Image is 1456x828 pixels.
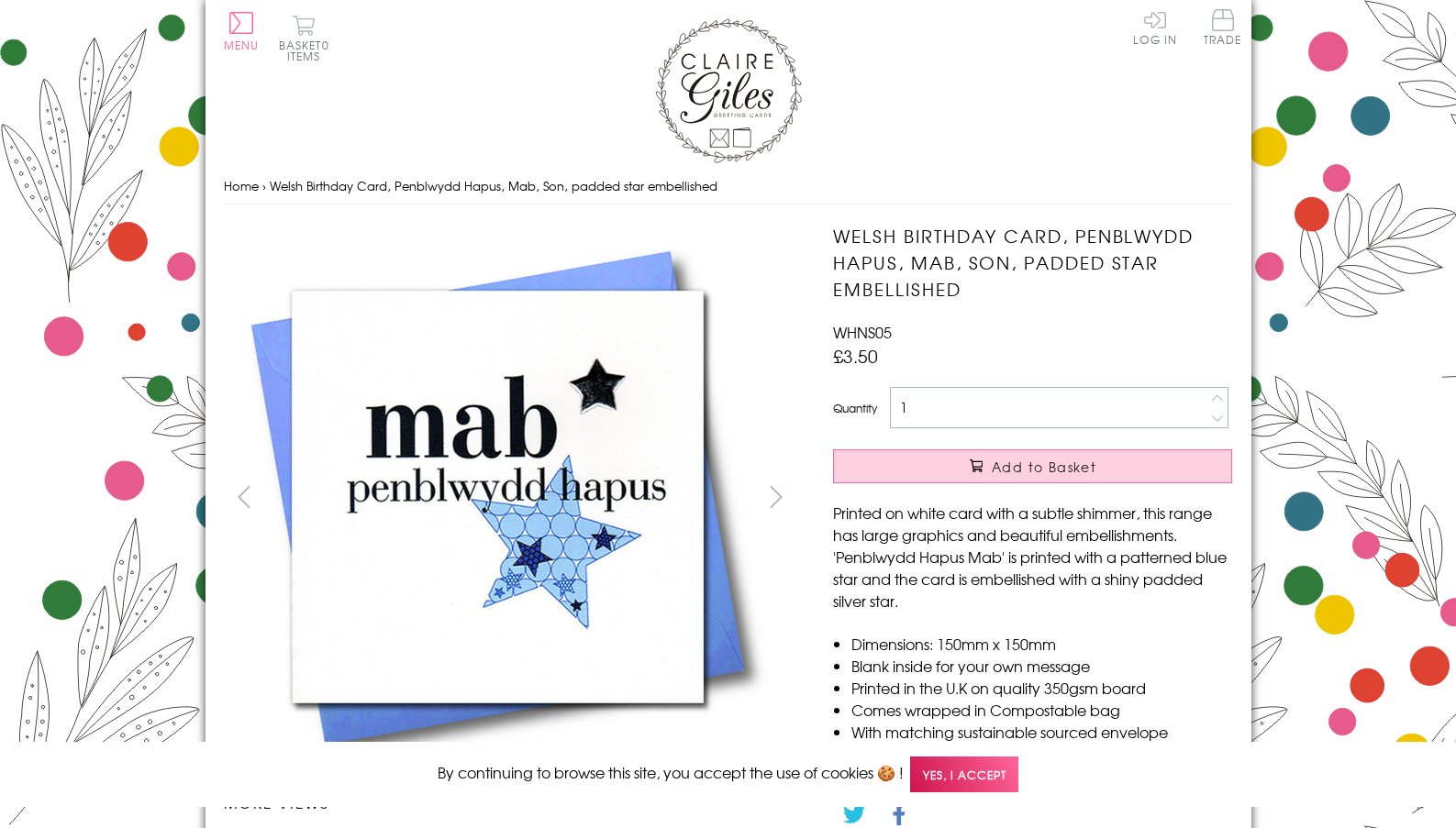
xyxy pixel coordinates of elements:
button: prev [224,476,265,517]
li: Dimensions: 150mm x 150mm [851,633,1232,655]
li: Blank inside for your own message [851,655,1232,677]
button: Menu [224,12,260,50]
span: Add to Basket [992,458,1096,476]
li: With matching sustainable sourced envelope [851,721,1232,743]
img: Welsh Birthday Card, Penblwydd Hapus, Mab, Son, padded star embellished [223,223,773,773]
span: Trade [1204,9,1242,45]
img: Claire Giles Greetings Cards [655,18,802,163]
span: Menu [224,37,260,53]
img: Welsh Birthday Card, Penblwydd Hapus, Mab, Son, padded star embellished [796,223,1347,773]
span: 0 items [287,37,329,64]
span: Welsh Birthday Card, Penblwydd Hapus, Mab, Son, padded star embellished [270,177,717,194]
span: Yes, I accept [910,756,1018,792]
span: £3.50 [833,343,878,369]
span: › [262,177,266,194]
a: Log In [1133,9,1177,45]
button: Basket0 items [279,15,329,61]
span: WHNS05 [833,321,892,343]
a: Home [224,177,259,194]
button: next [755,476,796,517]
h1: Welsh Birthday Card, Penblwydd Hapus, Mab, Son, padded star embellished [833,223,1232,302]
nav: breadcrumbs [224,168,1233,205]
label: Quantity [833,400,877,416]
button: Add to Basket [833,449,1232,483]
p: Printed on white card with a subtle shimmer, this range has large graphics and beautiful embellis... [833,502,1232,612]
li: Printed in the U.K on quality 350gsm board [851,677,1232,699]
li: Comes wrapped in Compostable bag [851,699,1232,721]
a: Trade [1204,9,1242,49]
